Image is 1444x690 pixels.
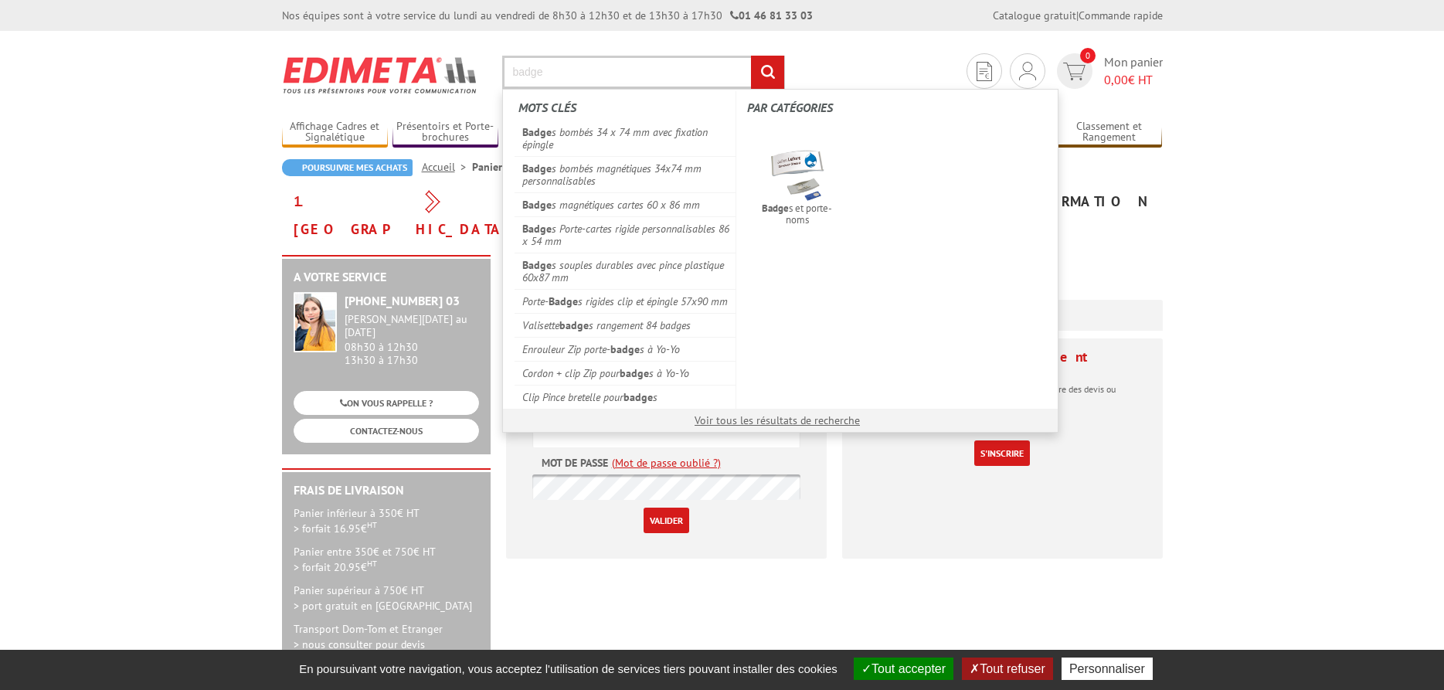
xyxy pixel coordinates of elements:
[1056,120,1163,145] a: Classement et Rangement
[515,361,736,385] a: Cordon + clip Zip pourbadges à Yo-Yo
[291,662,845,675] span: En poursuivant votre navigation, vous acceptez l'utilisation de services tiers pouvant installer ...
[854,658,953,680] button: Tout accepter
[294,522,377,535] span: > forfait 16.95€
[367,558,377,569] sup: HT
[993,8,1163,23] div: |
[294,560,377,574] span: > forfait 20.95€
[345,313,479,366] div: 08h30 à 12h30 13h30 à 17h30
[1063,63,1086,80] img: devis rapide
[294,391,479,415] a: ON VOUS RAPPELLE ?
[515,216,736,253] a: Badges Porte-cartes rigide personnalisables 86 x 54 mm
[294,599,472,613] span: > port gratuit en [GEOGRAPHIC_DATA]
[612,455,721,471] a: (Mot de passe oublié ?)
[1053,53,1163,89] a: devis rapide 0 Mon panier 0,00€ HT
[1080,48,1096,63] span: 0
[515,156,736,192] a: Badges bombés magnétiques 34x74 mm personnalisables
[747,134,847,231] a: Badges et porte-noms
[294,484,479,498] h2: Frais de Livraison
[515,337,736,361] a: Enrouleur Zip porte-badges à Yo-Yo
[515,192,736,216] a: Badges magnétiques cartes 60 x 86 mm
[522,222,552,236] em: Badge
[282,188,502,243] div: 1. [GEOGRAPHIC_DATA]
[762,202,789,215] em: Badge
[522,125,552,139] em: Badge
[752,202,842,226] span: s et porte-noms
[392,120,499,145] a: Présentoirs et Porte-brochures
[522,161,552,175] em: Badge
[515,253,736,289] a: Badges souples durables avec pince plastique 60x87 mm
[542,455,608,471] label: Mot de passe
[623,390,653,404] em: badge
[518,100,576,115] span: Mots clés
[522,258,552,272] em: Badge
[751,56,784,89] input: rechercher
[549,294,578,308] em: Badge
[515,385,736,409] a: Clip Pince bretelle pourbadges
[1019,62,1036,80] img: devis rapide
[294,583,479,614] p: Panier supérieur à 750€ HT
[610,342,640,356] em: badge
[747,91,1045,124] label: Par catégories
[345,293,460,308] strong: [PHONE_NUMBER] 03
[345,313,479,339] div: [PERSON_NAME][DATE] au [DATE]
[502,56,785,89] input: Rechercher un produit ou une référence...
[620,366,649,380] em: badge
[282,8,813,23] div: Nos équipes sont à votre service du lundi au vendredi de 8h30 à 12h30 et de 13h30 à 17h30
[294,544,479,575] p: Panier entre 350€ et 750€ HT
[282,120,389,145] a: Affichage Cadres et Signalétique
[1079,8,1163,22] a: Commande rapide
[472,159,502,175] li: Panier
[294,637,425,651] span: > nous consulter pour devis
[294,621,479,652] p: Transport Dom-Tom et Etranger
[367,519,377,530] sup: HT
[515,313,736,337] a: Valisettebadges rangement 84 badges
[730,8,813,22] strong: 01 46 81 33 03
[1062,658,1153,680] button: Personnaliser (fenêtre modale)
[1104,53,1163,89] span: Mon panier
[282,159,413,176] a: Poursuivre mes achats
[422,160,472,174] a: Accueil
[282,46,479,104] img: Edimeta
[294,292,337,352] img: widget-service.jpg
[1104,71,1163,89] span: € HT
[1104,72,1128,87] span: 0,00
[515,289,736,313] a: Porte-Badges rigides clip et épingle 57x90 mm
[515,121,736,156] a: Badges bombés 34 x 74 mm avec fixation épingle
[502,89,1058,433] div: Rechercher un produit ou une référence...
[644,508,689,533] input: Valider
[294,505,479,536] p: Panier inférieur à 350€ HT
[765,138,829,202] img: badges.png
[974,440,1030,466] a: S'inscrire
[977,62,992,81] img: devis rapide
[695,413,860,427] a: Voir tous les résultats de recherche
[522,198,552,212] em: Badge
[993,8,1076,22] a: Catalogue gratuit
[962,658,1052,680] button: Tout refuser
[294,419,479,443] a: CONTACTEZ-NOUS
[559,318,589,332] em: badge
[294,270,479,284] h2: A votre service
